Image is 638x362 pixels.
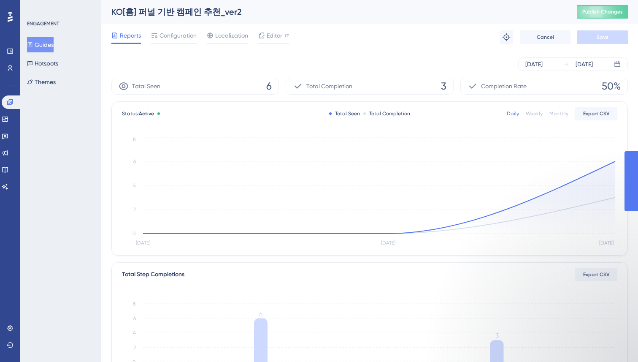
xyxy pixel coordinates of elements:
button: Cancel [520,30,570,44]
span: Status: [122,110,154,117]
span: Configuration [159,30,197,41]
tspan: [DATE] [136,240,150,246]
span: 3 [441,79,446,93]
div: [DATE] [525,59,543,69]
button: Guides [27,37,54,52]
tspan: 4 [133,182,136,188]
span: 6 [266,79,272,93]
div: Daily [507,110,519,117]
tspan: 6 [259,310,262,318]
span: Total Seen [132,81,160,91]
div: [DATE] [576,59,593,69]
div: ENGAGEMENT [27,20,59,27]
tspan: 6 [133,316,136,321]
span: 50% [602,79,621,93]
span: Export CSV [583,271,610,278]
div: Weekly [526,110,543,117]
span: Editor [267,30,282,41]
tspan: 8 [133,136,136,142]
iframe: Intercom notifications message [452,299,621,358]
tspan: [DATE] [599,240,614,246]
tspan: 2 [133,345,136,351]
button: Save [577,30,628,44]
span: Cancel [537,34,554,41]
tspan: 0 [132,231,136,237]
div: Monthly [549,110,568,117]
span: Reports [120,30,141,41]
span: Export CSV [583,110,610,117]
span: Save [597,34,608,41]
tspan: [DATE] [381,240,395,246]
tspan: 4 [133,330,136,336]
button: Export CSV [575,107,617,120]
button: Themes [27,74,56,90]
div: Total Seen [329,110,360,117]
button: Hotspots [27,56,58,71]
span: Completion Rate [481,81,527,91]
button: Publish Changes [577,5,628,19]
span: Total Completion [306,81,352,91]
tspan: 6 [133,158,136,164]
span: Active [139,111,154,117]
button: Export CSV [575,268,617,281]
tspan: 8 [133,301,136,307]
span: Localization [215,30,248,41]
span: Publish Changes [582,8,623,15]
div: Total Completion [363,110,410,117]
iframe: UserGuiding AI Assistant Launcher [603,329,628,354]
tspan: 2 [133,207,136,212]
div: KO[홈] 퍼널 기반 캠페인 추천_ver2 [111,6,556,18]
div: Total Step Completions [122,269,184,280]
